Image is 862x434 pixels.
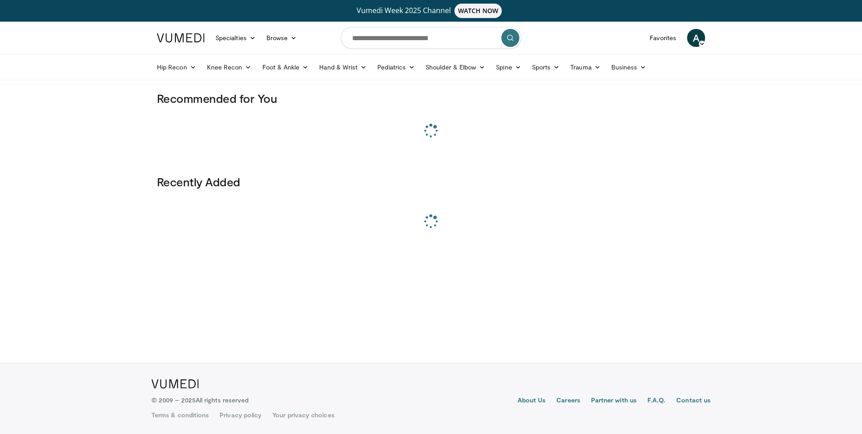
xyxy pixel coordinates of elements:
a: Spine [491,58,526,76]
a: Trauma [565,58,606,76]
a: Shoulder & Elbow [420,58,491,76]
span: All rights reserved [196,396,248,404]
a: Browse [261,29,303,47]
a: About Us [518,396,546,406]
span: WATCH NOW [454,4,502,18]
a: Pediatrics [372,58,420,76]
a: Vumedi Week 2025 ChannelWATCH NOW [158,4,704,18]
a: F.A.Q. [647,396,665,406]
a: Partner with us [591,396,637,406]
a: Favorites [644,29,682,47]
input: Search topics, interventions [341,27,521,49]
a: Foot & Ankle [257,58,314,76]
a: Privacy policy [220,411,261,420]
a: Specialties [210,29,261,47]
a: Sports [527,58,565,76]
a: Business [606,58,652,76]
img: VuMedi Logo [157,33,205,42]
a: A [687,29,705,47]
a: Contact us [676,396,711,406]
a: Your privacy choices [272,411,334,420]
h3: Recently Added [157,175,705,189]
a: Knee Recon [202,58,257,76]
a: Careers [556,396,580,406]
a: Hip Recon [151,58,202,76]
h3: Recommended for You [157,91,705,106]
a: Hand & Wrist [314,58,372,76]
p: © 2009 – 2025 [151,396,248,405]
a: Terms & conditions [151,411,209,420]
img: VuMedi Logo [151,379,199,388]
